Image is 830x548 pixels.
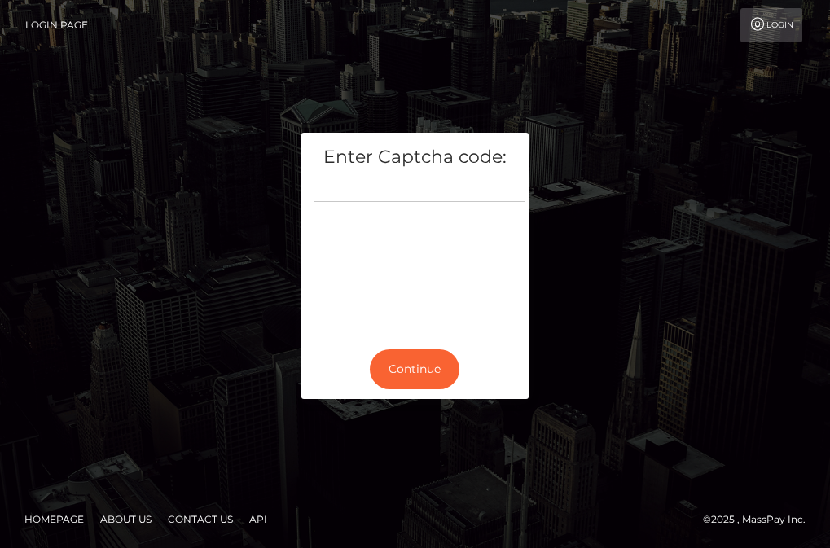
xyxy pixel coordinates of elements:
a: Login [740,8,802,42]
div: © 2025 , MassPay Inc. [703,511,818,528]
button: Continue [370,349,459,389]
a: Login Page [25,8,88,42]
a: About Us [94,506,158,532]
div: Captcha widget loading... [314,201,525,309]
a: Homepage [18,506,90,532]
a: API [243,506,274,532]
a: Contact Us [161,506,239,532]
h5: Enter Captcha code: [314,145,517,170]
